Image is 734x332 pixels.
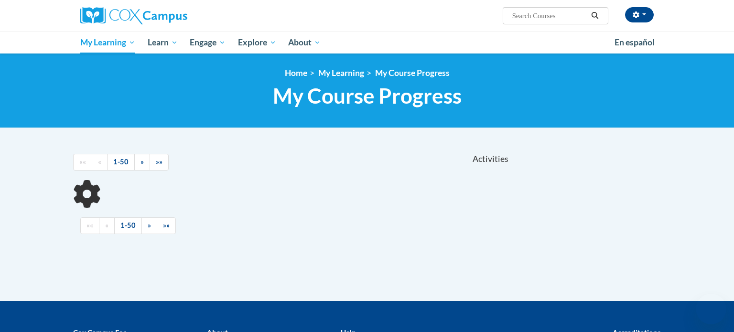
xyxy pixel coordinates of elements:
[107,154,135,171] a: 1-50
[163,221,170,229] span: »»
[608,32,661,53] a: En español
[80,217,99,234] a: Begining
[238,37,276,48] span: Explore
[190,37,226,48] span: Engage
[134,154,150,171] a: Next
[114,217,142,234] a: 1-50
[183,32,232,54] a: Engage
[80,7,262,24] a: Cox Campus
[615,37,655,47] span: En español
[105,221,108,229] span: «
[141,217,157,234] a: Next
[80,37,135,48] span: My Learning
[273,83,462,108] span: My Course Progress
[232,32,282,54] a: Explore
[157,217,176,234] a: End
[285,68,307,78] a: Home
[588,10,602,21] button: Search
[282,32,327,54] a: About
[511,10,588,21] input: Search Courses
[288,37,321,48] span: About
[375,68,450,78] a: My Course Progress
[473,154,508,164] span: Activities
[86,221,93,229] span: ««
[92,154,108,171] a: Previous
[318,68,364,78] a: My Learning
[80,7,187,24] img: Cox Campus
[66,32,668,54] div: Main menu
[73,154,92,171] a: Begining
[625,7,654,22] button: Account Settings
[148,37,178,48] span: Learn
[141,32,184,54] a: Learn
[79,158,86,166] span: ««
[156,158,162,166] span: »»
[148,221,151,229] span: »
[696,294,726,324] iframe: Button to launch messaging window
[140,158,144,166] span: »
[150,154,169,171] a: End
[98,158,101,166] span: «
[99,217,115,234] a: Previous
[74,32,141,54] a: My Learning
